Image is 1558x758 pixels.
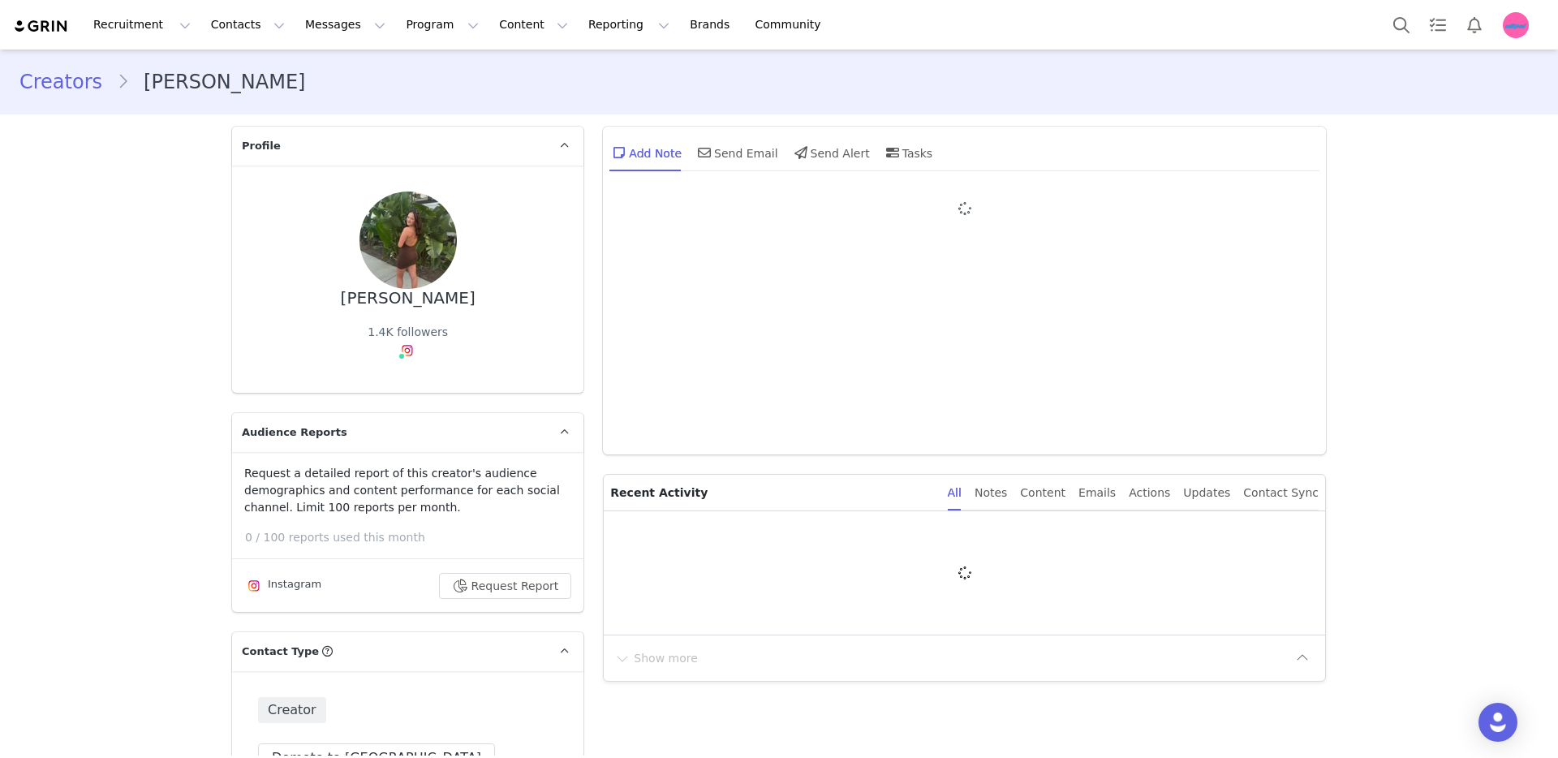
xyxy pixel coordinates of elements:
p: 0 / 100 reports used this month [245,529,583,546]
p: Recent Activity [610,475,934,510]
button: Recruitment [84,6,200,43]
img: 082fc70c-40a3-41f6-ab5a-8412d389d4c7.jpg [359,192,457,289]
button: Content [489,6,578,43]
div: Instagram [244,576,321,596]
img: grin logo [13,19,70,34]
div: Add Note [609,133,682,172]
img: instagram.svg [401,344,414,357]
div: Content [1020,475,1065,511]
button: Notifications [1457,6,1492,43]
button: Contacts [201,6,295,43]
span: Creator [258,697,326,723]
button: Messages [295,6,395,43]
button: Show more [613,645,699,671]
span: Contact Type [242,644,319,660]
a: Tasks [1420,6,1456,43]
p: Request a detailed report of this creator's audience demographics and content performance for eac... [244,465,571,516]
div: [PERSON_NAME] [341,289,476,308]
div: 1.4K followers [368,324,448,341]
div: Send Email [695,133,778,172]
img: fd1cbe3e-7938-4636-b07e-8de74aeae5d6.jpg [1503,12,1529,38]
div: Emails [1078,475,1116,511]
div: Updates [1183,475,1230,511]
div: Notes [975,475,1007,511]
a: Creators [19,67,117,97]
div: Open Intercom Messenger [1478,703,1517,742]
div: Contact Sync [1243,475,1319,511]
button: Request Report [439,573,572,599]
span: Audience Reports [242,424,347,441]
button: Profile [1493,12,1545,38]
a: Brands [680,6,744,43]
img: instagram.svg [247,579,260,592]
button: Program [396,6,488,43]
button: Search [1384,6,1419,43]
div: Send Alert [791,133,870,172]
div: All [948,475,962,511]
div: Actions [1129,475,1170,511]
div: Tasks [883,133,933,172]
a: Community [746,6,838,43]
button: Reporting [579,6,679,43]
span: Profile [242,138,281,154]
